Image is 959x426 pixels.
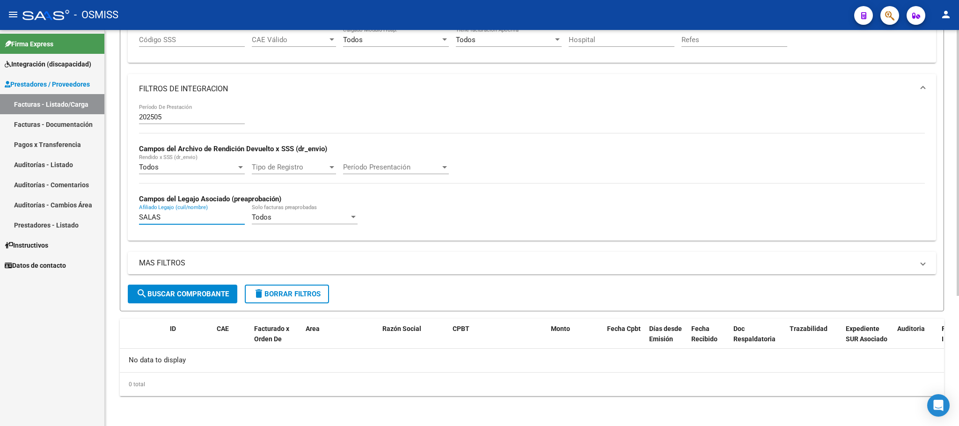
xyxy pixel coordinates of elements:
[691,325,717,343] span: Fecha Recibido
[603,319,645,360] datatable-header-cell: Fecha Cpbt
[139,163,159,171] span: Todos
[453,325,469,332] span: CPBT
[139,84,914,94] mat-panel-title: FILTROS DE INTEGRACION
[306,325,320,332] span: Area
[254,325,289,343] span: Facturado x Orden De
[842,319,893,360] datatable-header-cell: Expediente SUR Asociado
[786,319,842,360] datatable-header-cell: Trazabilidad
[136,288,147,299] mat-icon: search
[5,240,48,250] span: Instructivos
[547,319,603,360] datatable-header-cell: Monto
[5,260,66,271] span: Datos de contacto
[551,325,570,332] span: Monto
[379,319,449,360] datatable-header-cell: Razón Social
[343,163,440,171] span: Período Presentación
[5,39,53,49] span: Firma Express
[217,325,229,332] span: CAE
[213,319,250,360] datatable-header-cell: CAE
[733,325,776,343] span: Doc Respaldatoria
[343,36,363,44] span: Todos
[252,163,328,171] span: Tipo de Registro
[250,319,302,360] datatable-header-cell: Facturado x Orden De
[607,325,641,332] span: Fecha Cpbt
[128,252,936,274] mat-expansion-panel-header: MAS FILTROS
[940,9,952,20] mat-icon: person
[136,290,229,298] span: Buscar Comprobante
[449,319,547,360] datatable-header-cell: CPBT
[139,195,281,203] strong: Campos del Legajo Asociado (preaprobación)
[128,285,237,303] button: Buscar Comprobante
[5,59,91,69] span: Integración (discapacidad)
[253,288,264,299] mat-icon: delete
[5,79,90,89] span: Prestadores / Proveedores
[139,258,914,268] mat-panel-title: MAS FILTROS
[120,349,944,372] div: No data to display
[790,325,827,332] span: Trazabilidad
[846,325,887,343] span: Expediente SUR Asociado
[302,319,365,360] datatable-header-cell: Area
[74,5,118,25] span: - OSMISS
[128,104,936,240] div: FILTROS DE INTEGRACION
[120,373,944,396] div: 0 total
[927,394,950,417] div: Open Intercom Messenger
[252,213,271,221] span: Todos
[7,9,19,20] mat-icon: menu
[688,319,730,360] datatable-header-cell: Fecha Recibido
[252,36,328,44] span: CAE Válido
[649,325,682,343] span: Días desde Emisión
[245,285,329,303] button: Borrar Filtros
[645,319,688,360] datatable-header-cell: Días desde Emisión
[128,74,936,104] mat-expansion-panel-header: FILTROS DE INTEGRACION
[139,145,327,153] strong: Campos del Archivo de Rendición Devuelto x SSS (dr_envio)
[893,319,938,360] datatable-header-cell: Auditoria
[897,325,925,332] span: Auditoria
[166,319,213,360] datatable-header-cell: ID
[382,325,421,332] span: Razón Social
[170,325,176,332] span: ID
[253,290,321,298] span: Borrar Filtros
[730,319,786,360] datatable-header-cell: Doc Respaldatoria
[456,36,476,44] span: Todos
